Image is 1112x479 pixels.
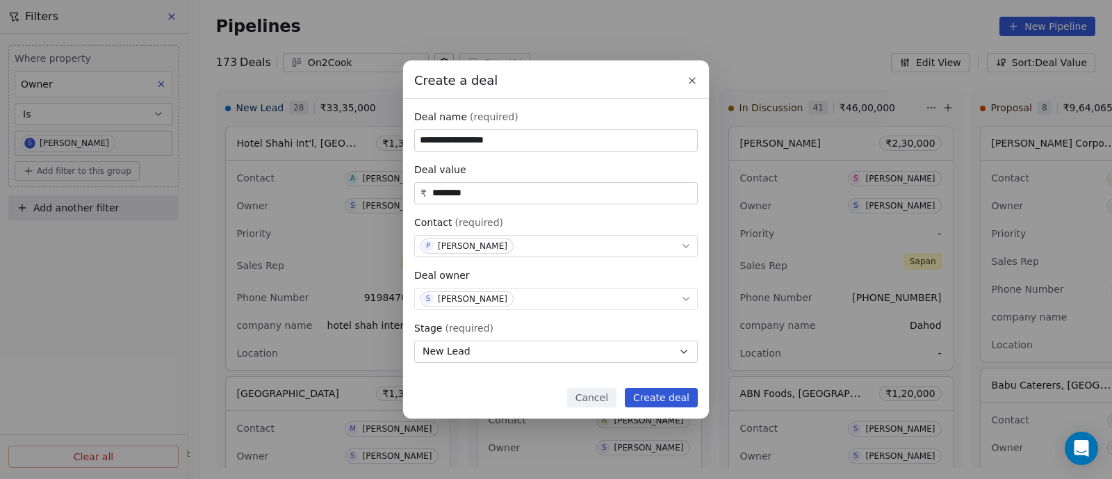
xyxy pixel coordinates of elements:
button: Cancel [567,388,616,407]
div: [PERSON_NAME] [438,294,507,304]
span: (required) [470,110,518,124]
div: S [426,293,430,305]
span: ₹ [420,186,427,200]
span: Create a deal [414,72,498,90]
span: Stage [414,321,442,335]
button: Create deal [625,388,698,407]
span: Deal name [414,110,467,124]
span: Contact [414,216,452,229]
div: Deal value [414,163,698,177]
span: (required) [445,321,493,335]
div: Deal owner [414,268,698,282]
div: Expected close date [414,374,698,388]
span: (required) [455,216,503,229]
span: New Lead [423,344,471,359]
div: [PERSON_NAME] [438,241,507,251]
div: P [426,241,430,252]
